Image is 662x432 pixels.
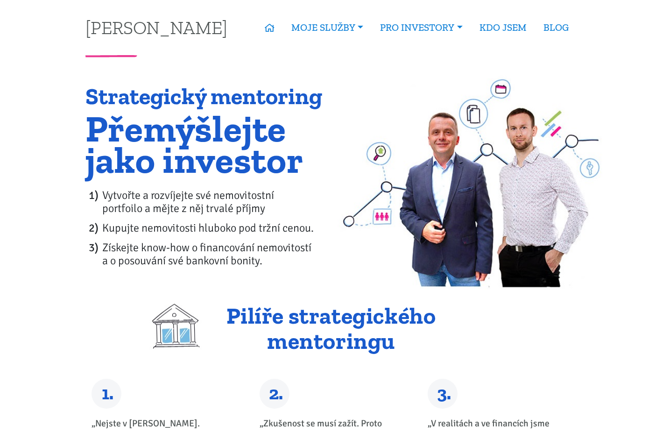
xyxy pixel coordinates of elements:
h1: Přemýšlejte jako investor [85,113,325,176]
a: KDO JSEM [471,17,535,38]
a: [PERSON_NAME] [85,18,227,36]
li: Získejte know-how o financování nemovitostí a o posouvání své bankovní bonity. [102,241,325,267]
h2: Pilíře strategického mentoringu [85,304,577,354]
a: MOJE SLUŽBY [283,17,372,38]
div: 2. [260,379,289,409]
div: 1. [92,379,121,409]
li: Kupujte nemovitosti hluboko pod tržní cenou. [102,221,325,234]
h1: Strategický mentoring [85,84,325,109]
div: 3. [428,379,458,409]
a: PRO INVESTORY [372,17,471,38]
a: BLOG [535,17,577,38]
li: Vytvořte a rozvíjejte své nemovitostní portfoilo a mějte z něj trvalé příjmy [102,189,325,215]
